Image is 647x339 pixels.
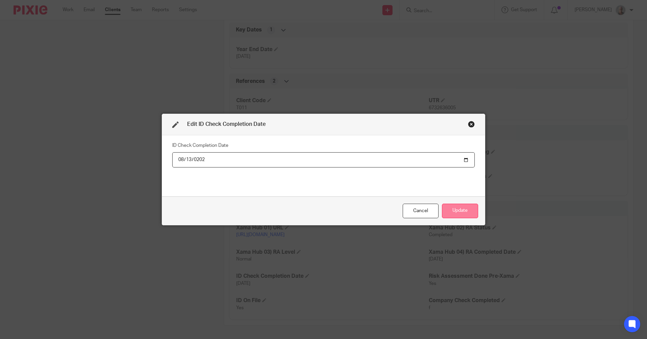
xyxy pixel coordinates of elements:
[468,121,475,128] div: Close this dialog window
[172,142,228,149] label: ID Check Completion Date
[403,204,439,218] div: Close this dialog window
[187,121,266,127] span: Edit ID Check Completion Date
[172,152,475,167] input: YYYY-MM-DD
[442,204,478,218] button: Update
